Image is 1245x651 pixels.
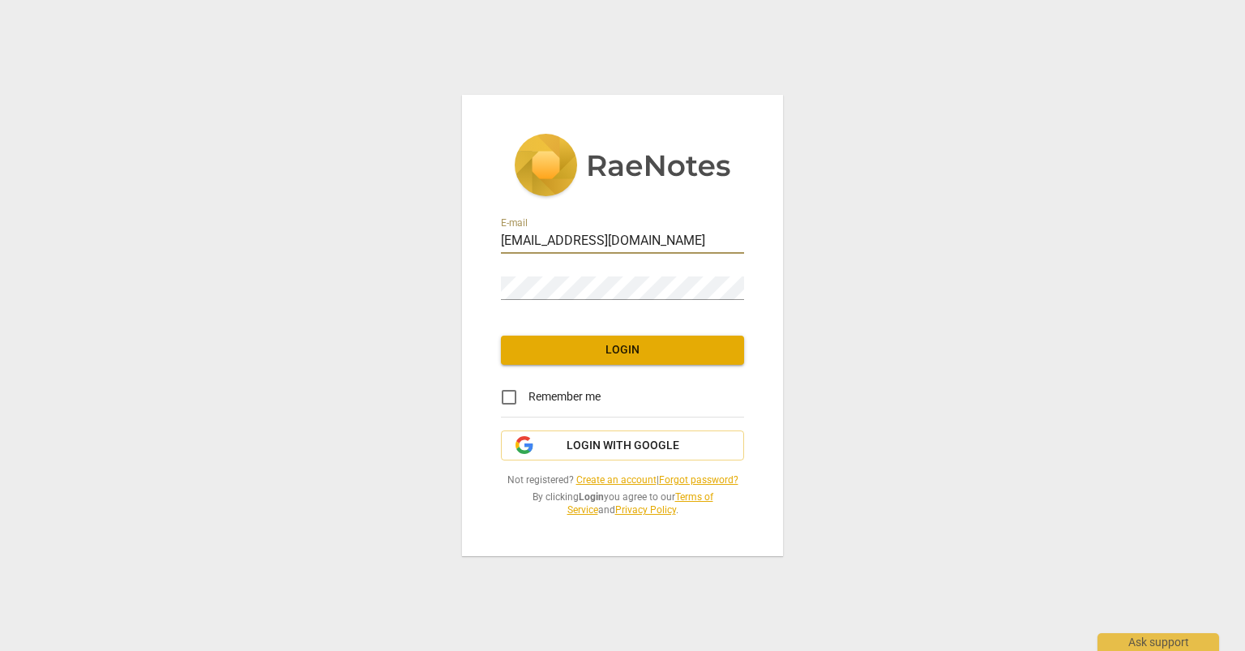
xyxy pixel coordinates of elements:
[659,474,738,486] a: Forgot password?
[501,218,528,228] label: E-mail
[501,430,744,461] button: Login with Google
[514,342,731,358] span: Login
[1097,633,1219,651] div: Ask support
[501,473,744,487] span: Not registered? |
[615,504,676,516] a: Privacy Policy
[576,474,657,486] a: Create an account
[567,491,713,516] a: Terms of Service
[567,438,679,454] span: Login with Google
[528,388,601,405] span: Remember me
[514,134,731,200] img: 5ac2273c67554f335776073100b6d88f.svg
[579,491,604,503] b: Login
[501,490,744,517] span: By clicking you agree to our and .
[501,336,744,365] button: Login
